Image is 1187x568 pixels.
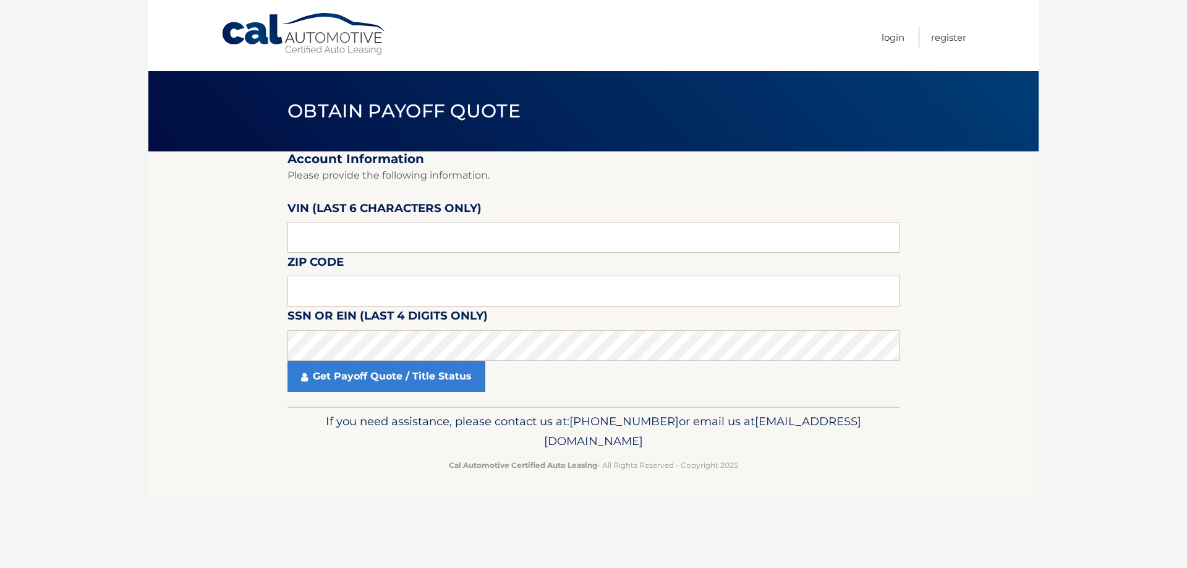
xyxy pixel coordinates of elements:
a: Cal Automotive [221,12,388,56]
strong: Cal Automotive Certified Auto Leasing [449,460,597,470]
p: - All Rights Reserved - Copyright 2025 [296,459,891,472]
label: VIN (last 6 characters only) [287,199,482,222]
span: Obtain Payoff Quote [287,100,521,122]
a: Register [931,27,966,48]
p: If you need assistance, please contact us at: or email us at [296,412,891,451]
label: Zip Code [287,253,344,276]
a: Get Payoff Quote / Title Status [287,361,485,392]
h2: Account Information [287,151,900,167]
span: [PHONE_NUMBER] [569,414,679,428]
label: SSN or EIN (last 4 digits only) [287,307,488,329]
a: Login [882,27,904,48]
p: Please provide the following information. [287,167,900,184]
